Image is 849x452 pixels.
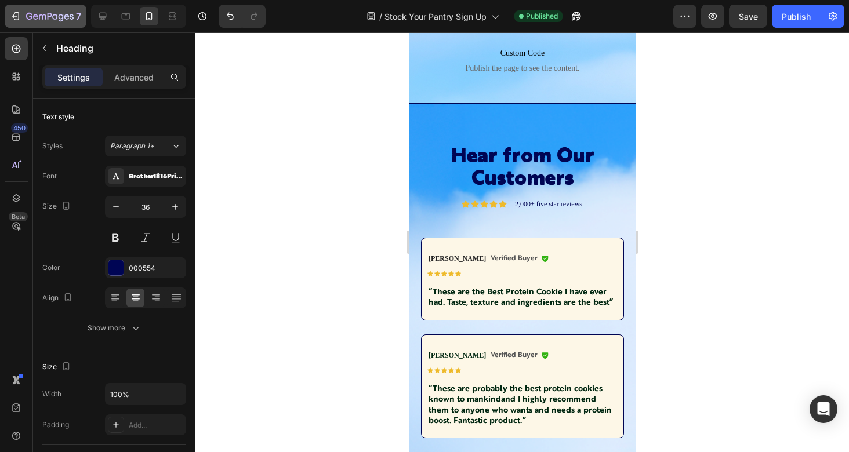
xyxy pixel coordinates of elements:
span: / [379,10,382,23]
iframe: Design area [409,32,636,452]
div: Show more [88,322,141,334]
p: Settings [57,71,90,83]
span: Paragraph 1* [110,141,154,151]
div: Brother1816Printed [129,172,183,182]
p: Heading [56,41,182,55]
p: 7 [76,9,81,23]
div: Align [42,290,75,306]
div: 000554 [129,263,183,274]
div: 450 [11,123,28,133]
div: Beta [9,212,28,221]
span: Published [526,11,558,21]
div: Publish [782,10,811,23]
button: Show more [42,318,186,338]
div: Size [42,359,73,375]
div: Size [42,199,73,214]
div: Open Intercom Messenger [810,395,837,423]
div: Width [42,389,61,399]
button: 7 [5,5,86,28]
div: Add... [129,420,183,431]
div: Font [42,171,57,181]
button: Paragraph 1* [105,136,186,156]
span: Save [739,12,758,21]
input: Auto [106,384,186,404]
button: Publish [772,5,821,28]
div: Styles [42,141,63,151]
div: Color [42,263,60,273]
p: Advanced [114,71,154,83]
button: Save [729,5,767,28]
span: Stock Your Pantry Sign Up [384,10,487,23]
div: Text style [42,112,74,122]
div: Padding [42,420,69,430]
div: Undo/Redo [219,5,266,28]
